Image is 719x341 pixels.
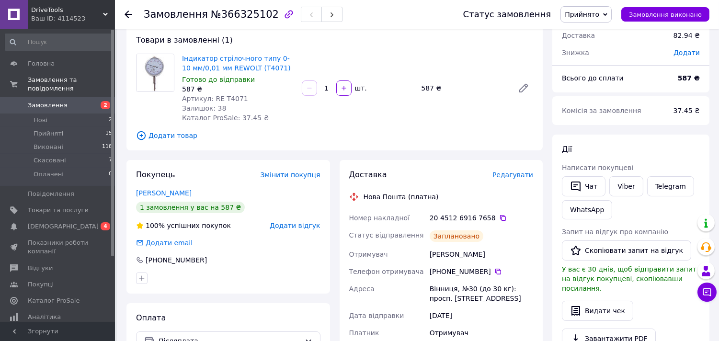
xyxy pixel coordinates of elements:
[562,107,641,114] span: Комісія за замовлення
[182,55,291,72] a: Індикатор стрілочного типу 0-10 мм/0,01 мм REWOLT (T4071)
[145,255,208,265] div: [PHONE_NUMBER]
[463,10,551,19] div: Статус замовлення
[182,104,226,112] span: Залишок: 38
[31,6,103,14] span: DriveTools
[34,129,63,138] span: Прийняті
[609,176,643,196] a: Viber
[562,74,624,82] span: Всього до сплати
[562,265,696,292] span: У вас є 30 днів, щоб відправити запит на відгук покупцеві, скопіювавши посилання.
[629,11,702,18] span: Замовлення виконано
[668,25,706,46] div: 82.94 ₴
[136,189,192,197] a: [PERSON_NAME]
[678,74,700,82] b: 587 ₴
[28,280,54,289] span: Покупці
[349,268,424,275] span: Телефон отримувача
[673,49,700,57] span: Додати
[136,313,166,322] span: Оплата
[349,170,387,179] span: Доставка
[28,101,68,110] span: Замовлення
[109,170,112,179] span: 0
[28,313,61,321] span: Аналітика
[28,264,53,273] span: Відгуки
[349,285,375,293] span: Адреса
[353,83,368,93] div: шт.
[28,190,74,198] span: Повідомлення
[34,116,47,125] span: Нові
[125,10,132,19] div: Повернутися назад
[34,170,64,179] span: Оплачені
[136,221,231,230] div: успішних покупок
[109,156,112,165] span: 7
[28,239,89,256] span: Показники роботи компанії
[28,76,115,93] span: Замовлення та повідомлення
[562,301,633,321] button: Видати чек
[647,176,694,196] a: Telegram
[28,296,80,305] span: Каталог ProSale
[5,34,113,51] input: Пошук
[136,170,175,179] span: Покупець
[270,222,320,229] span: Додати відгук
[361,192,441,202] div: Нова Пошта (платна)
[135,238,194,248] div: Додати email
[28,222,99,231] span: [DEMOGRAPHIC_DATA]
[261,171,320,179] span: Змінити покупця
[430,267,533,276] div: [PHONE_NUMBER]
[102,143,112,151] span: 118
[349,329,379,337] span: Платник
[430,213,533,223] div: 20 4512 6916 7658
[562,164,633,171] span: Написати покупцеві
[430,230,484,242] div: Заплановано
[28,59,55,68] span: Головна
[673,107,700,114] span: 37.45 ₴
[417,81,510,95] div: 587 ₴
[182,84,294,94] div: 587 ₴
[182,95,248,102] span: Артикул: RE T4071
[349,250,388,258] span: Отримувач
[101,101,110,109] span: 2
[349,231,424,239] span: Статус відправлення
[428,280,535,307] div: Вінниця, №30 (до 30 кг): просп. [STREET_ADDRESS]
[34,143,63,151] span: Виконані
[136,35,233,45] span: Товари в замовленні (1)
[562,240,691,261] button: Скопіювати запит на відгук
[562,200,612,219] a: WhatsApp
[621,7,709,22] button: Замовлення виконано
[136,202,245,213] div: 1 замовлення у вас на 587 ₴
[144,9,208,20] span: Замовлення
[562,32,595,39] span: Доставка
[565,11,599,18] span: Прийнято
[562,228,668,236] span: Запит на відгук про компанію
[428,246,535,263] div: [PERSON_NAME]
[136,130,533,141] span: Додати товар
[562,145,572,154] span: Дії
[28,206,89,215] span: Товари та послуги
[105,129,112,138] span: 15
[146,222,165,229] span: 100%
[349,312,404,319] span: Дата відправки
[428,307,535,324] div: [DATE]
[34,156,66,165] span: Скасовані
[492,171,533,179] span: Редагувати
[137,54,174,91] img: Індикатор стрілочного типу 0-10 мм/0,01 мм REWOLT (T4071)
[211,9,279,20] span: №366325102
[514,79,533,98] a: Редагувати
[31,14,115,23] div: Ваш ID: 4114523
[697,283,717,302] button: Чат з покупцем
[182,76,255,83] span: Готово до відправки
[562,176,605,196] button: Чат
[349,214,410,222] span: Номер накладної
[101,222,110,230] span: 4
[145,238,194,248] div: Додати email
[562,49,589,57] span: Знижка
[109,116,112,125] span: 2
[182,114,269,122] span: Каталог ProSale: 37.45 ₴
